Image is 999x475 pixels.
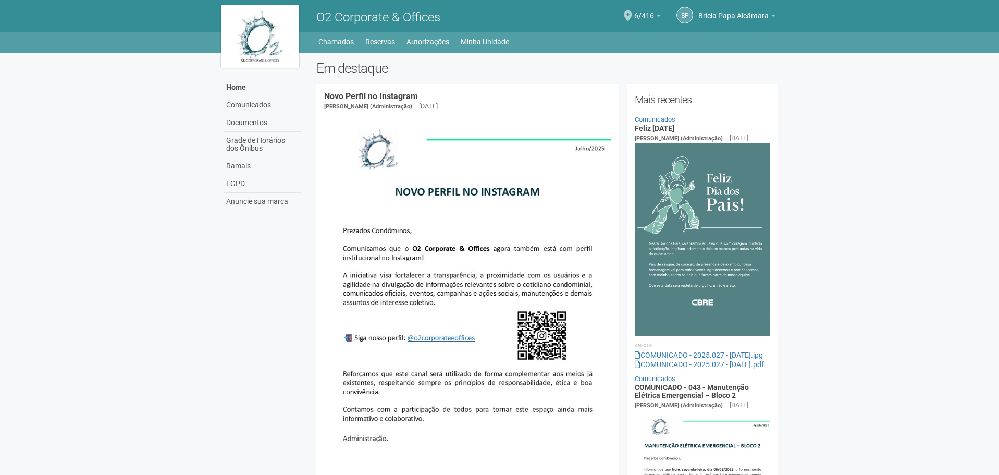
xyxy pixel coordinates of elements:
[635,92,771,107] h2: Mais recentes
[406,34,449,49] a: Autorizações
[634,13,661,21] a: 6/416
[224,193,301,210] a: Anuncie sua marca
[316,10,440,25] span: O2 Corporate & Offices
[419,102,438,111] div: [DATE]
[635,360,764,369] a: COMUNICADO - 2025.027 - [DATE].pdf
[224,79,301,96] a: Home
[635,375,675,383] a: Comunicados
[698,2,769,20] span: Brícia Papa Alcântara
[635,383,749,399] a: COMUNICADO - 043 - Manutenção Elétrica Emergencial – Bloco 2
[635,341,771,350] li: Anexos
[365,34,395,49] a: Reservas
[635,143,771,336] img: COMUNICADO%20-%202025.027%20-%20Dia%20dos%20Pais.jpg
[324,103,412,110] span: [PERSON_NAME] (Administração)
[730,400,748,410] div: [DATE]
[634,2,654,20] span: 6/416
[730,133,748,143] div: [DATE]
[635,116,675,124] a: Comunicados
[461,34,509,49] a: Minha Unidade
[224,132,301,157] a: Grade de Horários dos Ônibus
[676,7,693,23] a: BP
[635,351,763,359] a: COMUNICADO - 2025.027 - [DATE].jpg
[635,124,674,132] a: Feliz [DATE]
[635,402,723,409] span: [PERSON_NAME] (Administração)
[316,60,779,76] h2: Em destaque
[224,175,301,193] a: LGPD
[324,91,418,101] a: Novo Perfil no Instagram
[224,96,301,114] a: Comunicados
[635,135,723,142] span: [PERSON_NAME] (Administração)
[698,13,775,21] a: Brícia Papa Alcântara
[224,157,301,175] a: Ramais
[221,5,299,68] img: logo.jpg
[318,34,354,49] a: Chamados
[224,114,301,132] a: Documentos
